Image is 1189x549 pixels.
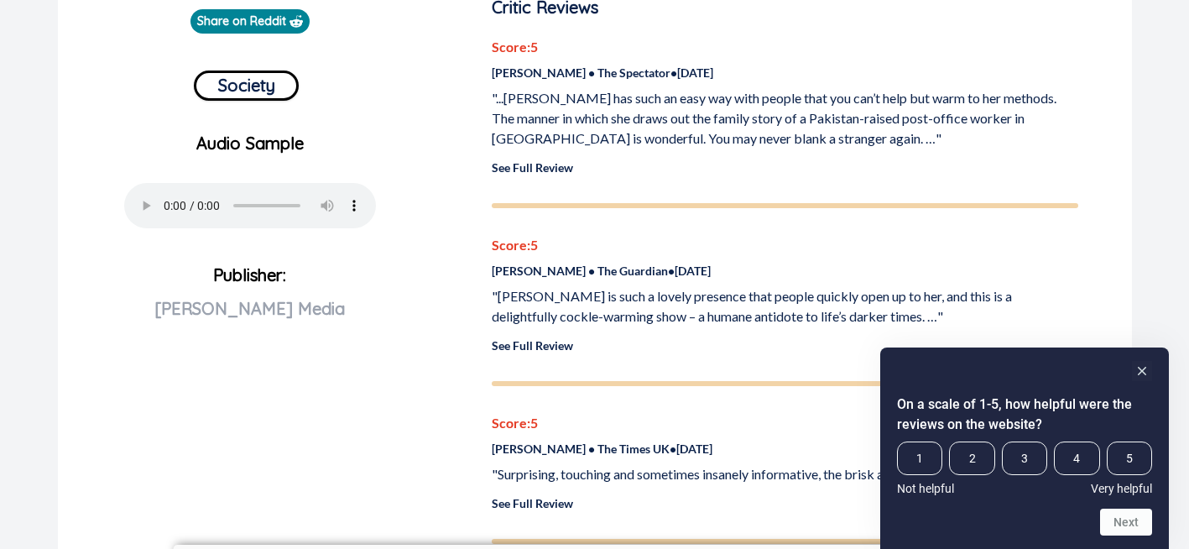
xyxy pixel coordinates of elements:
[190,9,310,34] a: Share on Reddit
[897,395,1152,435] h2: On a scale of 1-5, how helpful were the reviews on the website? Select an option from 1 to 5, wit...
[897,442,942,475] span: 1
[492,160,573,175] a: See Full Review
[492,440,1078,457] p: [PERSON_NAME] • The Times UK • [DATE]
[492,37,1078,57] p: Score: 5
[1107,442,1152,475] span: 5
[492,286,1078,327] p: "[PERSON_NAME] is such a lovely presence that people quickly open up to her, and this is a deligh...
[492,496,573,510] a: See Full Review
[71,131,430,156] p: Audio Sample
[1100,509,1152,536] button: Next question
[1091,482,1152,495] span: Very helpful
[492,464,1078,484] p: "Surprising, touching and sometimes insanely informative, the brisk answers can reveal volumes…"
[1002,442,1047,475] span: 3
[492,413,1078,433] p: Score: 5
[949,442,994,475] span: 2
[492,64,1078,81] p: [PERSON_NAME] • The Spectator • [DATE]
[194,71,299,101] button: Society
[154,298,345,319] span: [PERSON_NAME] Media
[492,262,1078,280] p: [PERSON_NAME] • The Guardian • [DATE]
[492,88,1078,149] p: "...[PERSON_NAME] has such an easy way with people that you can’t help but warm to her methods. T...
[897,482,954,495] span: Not helpful
[897,442,1152,495] div: On a scale of 1-5, how helpful were the reviews on the website? Select an option from 1 to 5, wit...
[897,361,1152,536] div: On a scale of 1-5, how helpful were the reviews on the website? Select an option from 1 to 5, wit...
[492,338,573,353] a: See Full Review
[71,259,430,379] p: Publisher:
[492,235,1078,255] p: Score: 5
[1054,442,1099,475] span: 4
[124,183,376,228] audio: Your browser does not support the audio element
[194,64,299,101] a: Society
[1132,361,1152,381] button: Hide survey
